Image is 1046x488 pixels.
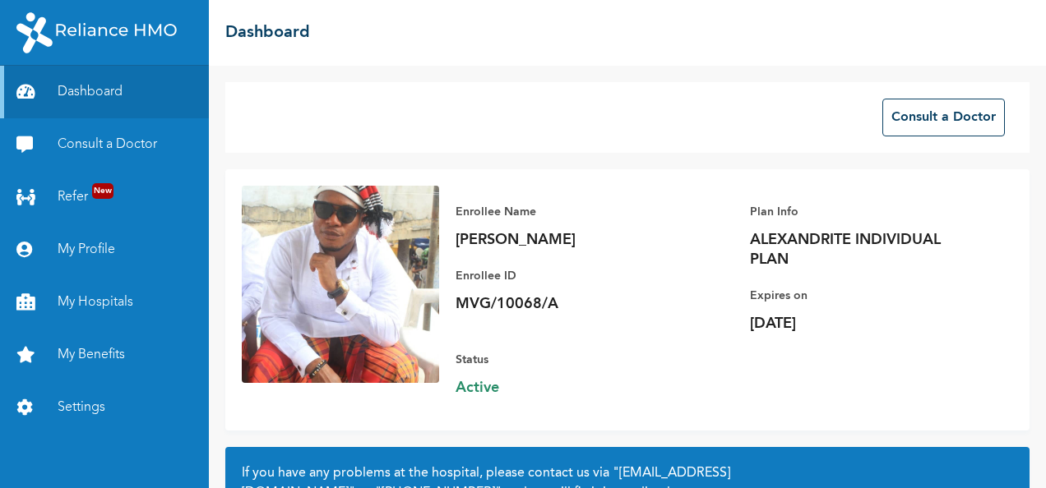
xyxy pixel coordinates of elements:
[750,286,980,306] p: Expires on
[456,294,686,314] p: MVG/10068/A
[456,230,686,250] p: [PERSON_NAME]
[750,230,980,269] p: ALEXANDRITE INDIVIDUAL PLAN
[16,12,177,53] img: RelianceHMO's Logo
[456,202,686,222] p: Enrollee Name
[456,350,686,370] p: Status
[750,314,980,334] p: [DATE]
[750,202,980,222] p: Plan Info
[456,266,686,286] p: Enrollee ID
[242,186,439,383] img: Enrollee
[882,99,1005,136] button: Consult a Doctor
[225,21,310,45] h2: Dashboard
[92,183,113,199] span: New
[456,378,686,398] span: Active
